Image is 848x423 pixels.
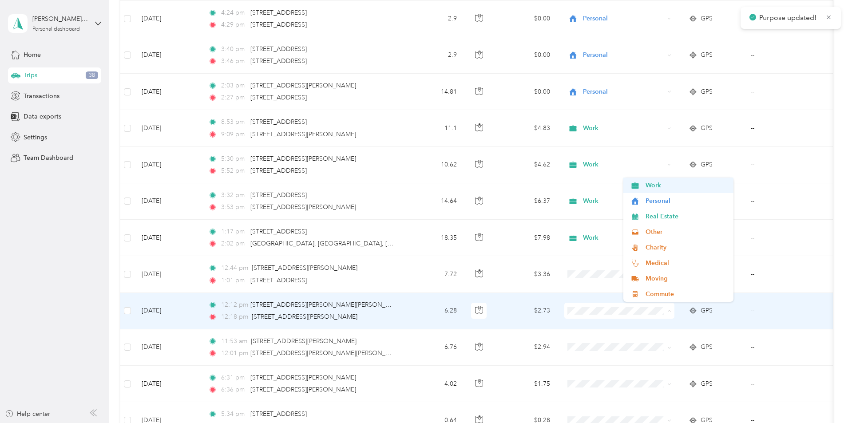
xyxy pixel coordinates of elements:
[495,366,557,402] td: $1.75
[583,14,664,24] span: Personal
[405,74,464,110] td: 14.81
[135,1,201,37] td: [DATE]
[135,256,201,293] td: [DATE]
[744,37,824,74] td: --
[583,196,664,206] span: Work
[221,93,246,103] span: 2:27 pm
[405,329,464,366] td: 6.76
[24,71,37,80] span: Trips
[701,50,713,60] span: GPS
[221,44,246,54] span: 3:40 pm
[221,300,246,310] span: 12:12 pm
[405,147,464,183] td: 10.62
[405,293,464,329] td: 6.28
[250,374,356,381] span: [STREET_ADDRESS][PERSON_NAME]
[744,366,824,402] td: --
[250,277,307,284] span: [STREET_ADDRESS]
[250,9,307,16] span: [STREET_ADDRESS]
[583,87,664,97] span: Personal
[495,1,557,37] td: $0.00
[135,74,201,110] td: [DATE]
[221,20,246,30] span: 4:29 pm
[221,81,246,91] span: 2:03 pm
[250,45,307,53] span: [STREET_ADDRESS]
[798,373,848,423] iframe: Everlance-gr Chat Button Frame
[495,220,557,256] td: $7.98
[221,8,246,18] span: 4:24 pm
[701,123,713,133] span: GPS
[250,94,307,101] span: [STREET_ADDRESS]
[221,276,246,285] span: 1:01 pm
[250,130,356,138] span: [STREET_ADDRESS][PERSON_NAME]
[221,130,246,139] span: 9:09 pm
[251,337,357,345] span: [STREET_ADDRESS][PERSON_NAME]
[221,190,246,200] span: 3:32 pm
[221,385,246,395] span: 6:36 pm
[744,74,824,110] td: --
[495,256,557,293] td: $3.36
[646,258,728,268] span: Medical
[221,263,248,273] span: 12:44 pm
[646,274,728,283] span: Moving
[405,366,464,402] td: 4.02
[24,112,61,121] span: Data exports
[744,147,824,183] td: --
[135,183,201,220] td: [DATE]
[250,118,307,126] span: [STREET_ADDRESS]
[744,293,824,329] td: --
[646,196,728,206] span: Personal
[701,14,713,24] span: GPS
[495,37,557,74] td: $0.00
[405,110,464,146] td: 11.1
[744,1,824,37] td: --
[221,239,246,249] span: 2:02 pm
[221,373,246,383] span: 6:31 pm
[32,27,80,32] div: Personal dashboard
[495,147,557,183] td: $4.62
[221,336,247,346] span: 11:53 am
[5,409,50,419] div: Help center
[221,409,246,419] span: 5:34 pm
[583,50,664,60] span: Personal
[250,228,307,235] span: [STREET_ADDRESS]
[583,160,664,170] span: Work
[701,160,713,170] span: GPS
[221,312,248,322] span: 12:18 pm
[405,1,464,37] td: 2.9
[701,306,713,316] span: GPS
[744,256,824,293] td: --
[250,386,356,393] span: [STREET_ADDRESS][PERSON_NAME]
[405,183,464,220] td: 14.64
[744,183,824,220] td: --
[646,212,728,221] span: Real Estate
[252,264,357,272] span: [STREET_ADDRESS][PERSON_NAME]
[250,410,307,418] span: [STREET_ADDRESS]
[252,313,357,320] span: [STREET_ADDRESS][PERSON_NAME]
[24,133,47,142] span: Settings
[135,147,201,183] td: [DATE]
[405,256,464,293] td: 7.72
[495,74,557,110] td: $0.00
[221,202,246,212] span: 3:53 pm
[221,166,246,176] span: 5:52 pm
[24,91,59,101] span: Transactions
[405,37,464,74] td: 2.9
[646,181,728,190] span: Work
[24,50,41,59] span: Home
[250,301,455,308] span: [STREET_ADDRESS][PERSON_NAME][PERSON_NAME][PERSON_NAME]
[250,191,307,199] span: [STREET_ADDRESS]
[701,342,713,352] span: GPS
[250,203,356,211] span: [STREET_ADDRESS][PERSON_NAME]
[250,82,356,89] span: [STREET_ADDRESS][PERSON_NAME]
[221,154,246,164] span: 5:30 pm
[250,21,307,28] span: [STREET_ADDRESS]
[221,56,246,66] span: 3:46 pm
[135,329,201,366] td: [DATE]
[135,220,201,256] td: [DATE]
[250,57,307,65] span: [STREET_ADDRESS]
[583,233,664,243] span: Work
[221,227,246,237] span: 1:17 pm
[646,289,728,299] span: Commute
[135,110,201,146] td: [DATE]
[495,110,557,146] td: $4.83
